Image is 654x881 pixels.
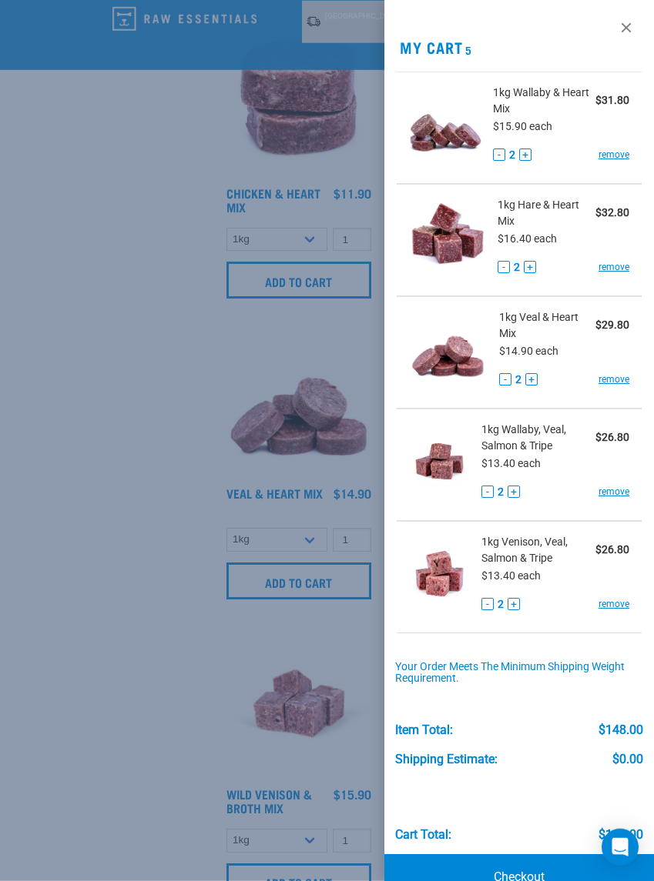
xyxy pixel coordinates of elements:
div: Open Intercom Messenger [602,829,639,866]
div: Shipping Estimate: [395,753,498,766]
span: 2 [498,596,504,612]
strong: $31.80 [595,94,629,106]
img: Hare & Heart Mix [409,197,486,276]
span: 1kg Hare & Heart Mix [498,197,595,229]
a: remove [599,260,629,274]
span: 5 [463,47,472,52]
span: 1kg Veal & Heart Mix [499,309,596,342]
img: Wallaby & Heart Mix [409,85,481,164]
button: + [508,598,520,610]
span: 2 [509,147,515,163]
div: $148.00 [599,828,643,842]
strong: $26.80 [595,543,629,556]
strong: $26.80 [595,431,629,443]
span: 2 [498,484,504,500]
h2: My Cart [384,38,654,56]
a: remove [599,148,629,162]
a: remove [599,485,629,499]
button: + [525,373,538,385]
span: 1kg Venison, Veal, Salmon & Tripe [481,534,595,566]
div: $148.00 [599,723,643,737]
button: - [499,373,511,385]
img: Veal & Heart Mix [409,309,488,389]
div: Item Total: [395,723,453,737]
button: - [481,486,494,498]
span: 1kg Wallaby & Heart Mix [493,85,595,117]
span: 2 [515,372,522,388]
a: remove [599,372,629,386]
button: + [524,261,536,273]
img: Wallaby, Veal, Salmon & Tripe [409,422,470,501]
strong: $32.80 [595,206,629,219]
span: 1kg Wallaby, Veal, Salmon & Tripe [481,422,595,454]
button: - [481,598,494,610]
span: $16.40 each [498,232,557,245]
a: remove [599,597,629,611]
button: + [508,486,520,498]
strong: $29.80 [595,319,629,331]
span: $13.40 each [481,457,541,469]
button: - [493,149,505,161]
div: $0.00 [612,753,643,766]
img: Venison, Veal, Salmon & Tripe [409,534,470,613]
span: 2 [514,259,520,275]
span: $14.90 each [499,345,558,357]
div: Your order meets the minimum shipping weight requirement. [395,661,644,686]
span: $13.40 each [481,569,541,582]
div: Cart total: [395,828,451,842]
button: + [519,149,532,161]
button: - [498,261,510,273]
span: $15.90 each [493,120,552,132]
